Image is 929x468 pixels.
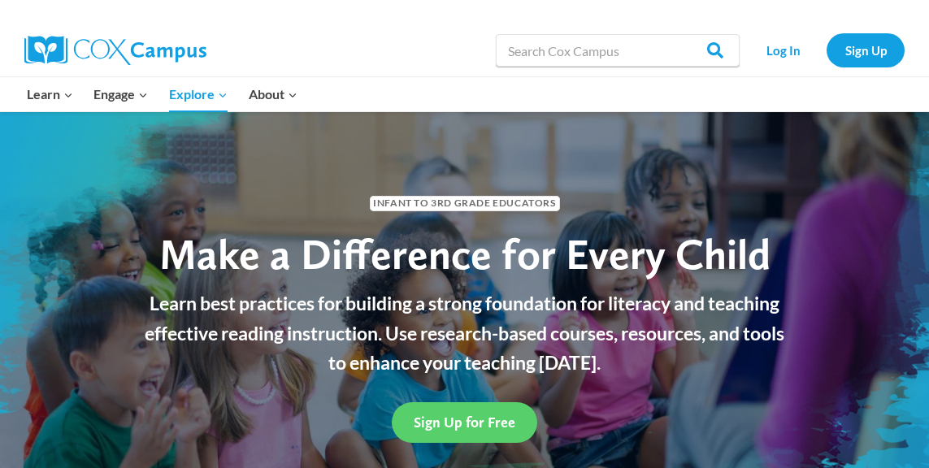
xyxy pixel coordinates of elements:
[159,228,771,279] span: Make a Difference for Every Child
[16,77,307,111] nav: Primary Navigation
[748,33,818,67] a: Log In
[414,414,515,431] span: Sign Up for Free
[24,36,206,65] img: Cox Campus
[249,84,297,105] span: About
[496,34,740,67] input: Search Cox Campus
[748,33,905,67] nav: Secondary Navigation
[827,33,905,67] a: Sign Up
[93,84,148,105] span: Engage
[392,402,537,442] a: Sign Up for Free
[169,84,228,105] span: Explore
[27,84,73,105] span: Learn
[370,196,560,211] span: Infant to 3rd Grade Educators
[136,288,794,378] p: Learn best practices for building a strong foundation for literacy and teaching effective reading...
